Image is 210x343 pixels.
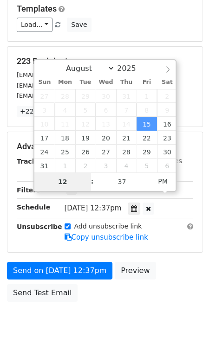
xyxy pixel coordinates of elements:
[157,103,177,117] span: August 9, 2025
[67,18,91,32] button: Save
[55,117,75,131] span: August 11, 2025
[34,117,55,131] span: August 10, 2025
[150,172,176,191] span: Click to toggle
[34,89,55,103] span: July 27, 2025
[55,79,75,85] span: Mon
[65,204,122,212] span: [DATE] 12:37pm
[34,79,55,85] span: Sun
[116,159,137,172] span: September 4, 2025
[137,89,157,103] span: August 1, 2025
[96,89,116,103] span: July 30, 2025
[157,145,177,159] span: August 30, 2025
[157,79,177,85] span: Sat
[55,89,75,103] span: July 28, 2025
[7,262,112,279] a: Send on [DATE] 12:37pm
[17,203,50,211] strong: Schedule
[17,106,60,117] a: +220 more
[55,159,75,172] span: September 1, 2025
[96,145,116,159] span: August 27, 2025
[65,233,148,241] a: Copy unsubscribe link
[116,117,137,131] span: August 14, 2025
[17,71,120,78] small: [EMAIL_ADDRESS][DOMAIN_NAME]
[157,131,177,145] span: August 23, 2025
[34,103,55,117] span: August 3, 2025
[96,159,116,172] span: September 3, 2025
[157,159,177,172] span: September 6, 2025
[17,186,40,194] strong: Filters
[75,89,96,103] span: July 29, 2025
[34,131,55,145] span: August 17, 2025
[116,131,137,145] span: August 21, 2025
[137,79,157,85] span: Fri
[17,4,57,13] a: Templates
[115,64,148,73] input: Year
[145,156,182,166] label: UTM Codes
[74,222,142,231] label: Add unsubscribe link
[137,117,157,131] span: August 15, 2025
[17,18,52,32] a: Load...
[55,145,75,159] span: August 25, 2025
[75,117,96,131] span: August 12, 2025
[17,82,120,89] small: [EMAIL_ADDRESS][DOMAIN_NAME]
[91,172,94,191] span: :
[137,159,157,172] span: September 5, 2025
[96,117,116,131] span: August 13, 2025
[55,103,75,117] span: August 4, 2025
[137,145,157,159] span: August 29, 2025
[34,172,91,191] input: Hour
[115,262,156,279] a: Preview
[116,103,137,117] span: August 7, 2025
[7,284,78,302] a: Send Test Email
[75,79,96,85] span: Tue
[157,89,177,103] span: August 2, 2025
[96,103,116,117] span: August 6, 2025
[137,103,157,117] span: August 8, 2025
[116,89,137,103] span: July 31, 2025
[157,117,177,131] span: August 16, 2025
[96,79,116,85] span: Wed
[34,145,55,159] span: August 24, 2025
[34,159,55,172] span: August 31, 2025
[75,145,96,159] span: August 26, 2025
[17,141,193,152] h5: Advanced
[116,79,137,85] span: Thu
[17,92,120,99] small: [EMAIL_ADDRESS][DOMAIN_NAME]
[137,131,157,145] span: August 22, 2025
[55,131,75,145] span: August 18, 2025
[164,299,210,343] iframe: Chat Widget
[17,158,48,165] strong: Tracking
[75,103,96,117] span: August 5, 2025
[96,131,116,145] span: August 20, 2025
[75,159,96,172] span: September 2, 2025
[116,145,137,159] span: August 28, 2025
[17,223,62,230] strong: Unsubscribe
[17,56,193,66] h5: 223 Recipients
[94,172,151,191] input: Minute
[75,131,96,145] span: August 19, 2025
